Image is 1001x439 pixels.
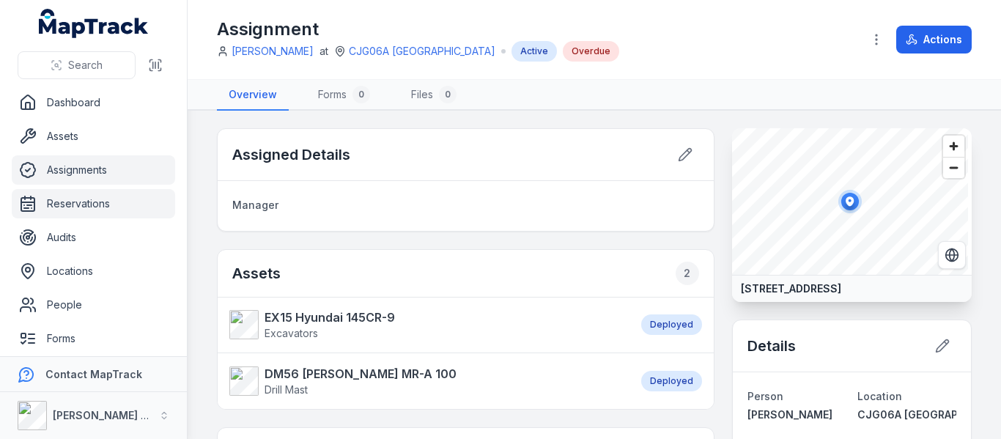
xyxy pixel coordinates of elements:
div: Deployed [641,371,702,391]
a: EX15 Hyundai 145CR-9Excavators [229,309,627,341]
button: Zoom in [943,136,964,157]
strong: [PERSON_NAME] Group [53,409,173,421]
a: Reservations [12,189,175,218]
a: MapTrack [39,9,149,38]
h2: Details [747,336,796,356]
button: Switch to Satellite View [938,241,966,269]
span: Search [68,58,103,73]
a: Assignments [12,155,175,185]
span: Drill Mast [265,383,308,396]
a: [PERSON_NAME] [747,407,846,422]
span: Location [857,390,902,402]
a: CJG06A [GEOGRAPHIC_DATA] [857,407,956,422]
a: Locations [12,257,175,286]
strong: EX15 Hyundai 145CR-9 [265,309,395,326]
a: [PERSON_NAME] [232,44,314,59]
span: at [319,44,328,59]
h1: Assignment [217,18,619,41]
div: Overdue [563,41,619,62]
div: 2 [676,262,699,285]
a: Files0 [399,80,468,111]
button: Search [18,51,136,79]
button: Actions [896,26,972,54]
span: Person [747,390,783,402]
canvas: Map [732,128,968,275]
a: People [12,290,175,320]
strong: [STREET_ADDRESS] [741,281,841,296]
div: Deployed [641,314,702,335]
div: Active [511,41,557,62]
h2: Assigned Details [232,144,350,165]
div: 0 [439,86,457,103]
a: Audits [12,223,175,252]
strong: Contact MapTrack [45,368,142,380]
h2: Assets [232,262,699,285]
a: DM56 [PERSON_NAME] MR-A 100Drill Mast [229,365,627,397]
a: Forms [12,324,175,353]
a: Forms0 [306,80,382,111]
a: Assets [12,122,175,151]
strong: DM56 [PERSON_NAME] MR-A 100 [265,365,457,383]
button: Zoom out [943,157,964,178]
div: 0 [352,86,370,103]
span: Excavators [265,327,318,339]
a: Dashboard [12,88,175,117]
a: Overview [217,80,289,111]
span: Manager [232,199,278,211]
a: CJG06A [GEOGRAPHIC_DATA] [349,44,495,59]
